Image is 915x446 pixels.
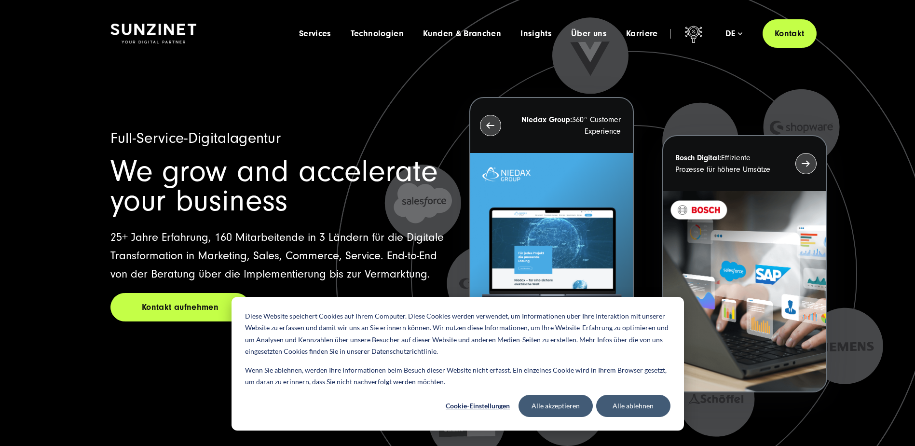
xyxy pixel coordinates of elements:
[626,29,658,39] a: Karriere
[725,29,742,39] div: de
[662,135,827,392] button: Bosch Digital:Effiziente Prozesse für höhere Umsätze BOSCH - Kundeprojekt - Digital Transformatio...
[441,395,515,417] button: Cookie-Einstellungen
[110,293,250,321] a: Kontakt aufnehmen
[245,364,670,388] p: Wenn Sie ablehnen, werden Ihre Informationen beim Besuch dieser Website nicht erfasst. Ein einzel...
[571,29,607,39] a: Über uns
[763,19,817,48] a: Kontakt
[520,29,552,39] a: Insights
[519,395,593,417] button: Alle akzeptieren
[299,29,331,39] a: Services
[423,29,501,39] a: Kunden & Branchen
[351,29,404,39] a: Technologien
[519,114,621,137] p: 360° Customer Experience
[245,310,670,358] p: Diese Website speichert Cookies auf Ihrem Computer. Diese Cookies werden verwendet, um Informatio...
[110,24,196,44] img: SUNZINET Full Service Digital Agentur
[675,153,721,162] strong: Bosch Digital:
[110,129,281,147] span: Full-Service-Digitalagentur
[596,395,670,417] button: Alle ablehnen
[110,228,446,283] p: 25+ Jahre Erfahrung, 160 Mitarbeitende in 3 Ländern für die Digitale Transformation in Marketing,...
[521,115,572,124] strong: Niedax Group:
[232,297,684,431] div: Cookie banner
[110,154,438,218] span: We grow and accelerate your business
[469,97,634,354] button: Niedax Group:360° Customer Experience Letztes Projekt von Niedax. Ein Laptop auf dem die Niedax W...
[470,153,633,353] img: Letztes Projekt von Niedax. Ein Laptop auf dem die Niedax Website geöffnet ist, auf blauem Hinter...
[675,152,778,175] p: Effiziente Prozesse für höhere Umsätze
[663,191,826,391] img: BOSCH - Kundeprojekt - Digital Transformation Agentur SUNZINET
